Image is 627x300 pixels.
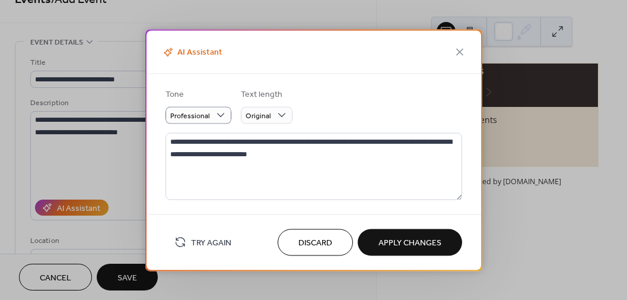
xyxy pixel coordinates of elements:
[378,237,441,250] span: Apply Changes
[246,109,271,123] span: Original
[191,237,231,250] span: Try Again
[165,232,240,252] button: Try Again
[278,229,353,255] button: Discard
[161,46,222,59] span: AI Assistant
[170,109,210,123] span: Professional
[358,229,462,255] button: Apply Changes
[241,88,290,100] div: Text length
[298,237,332,250] span: Discard
[165,88,229,100] div: Tone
